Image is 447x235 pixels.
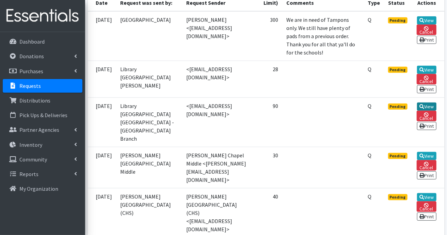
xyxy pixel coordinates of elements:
a: Cancel [417,74,436,84]
a: Inventory [3,138,82,152]
abbr: Quantity [368,152,371,159]
p: Requests [19,82,41,89]
p: My Organization [19,185,58,192]
a: Pick Ups & Deliveries [3,108,82,122]
td: [PERSON_NAME] Chapel Middle <[PERSON_NAME][EMAIL_ADDRESS][DOMAIN_NAME]> [182,147,250,188]
a: Print [417,213,436,221]
a: Community [3,153,82,166]
p: Dashboard [19,38,45,45]
a: View [417,193,436,201]
abbr: Quantity [368,16,371,23]
td: <[EMAIL_ADDRESS][DOMAIN_NAME]> [182,97,250,147]
td: [DATE] [88,61,116,97]
p: Pick Ups & Deliveries [19,112,67,119]
p: Community [19,156,47,163]
abbr: Quantity [368,66,371,73]
a: My Organization [3,182,82,195]
a: Partner Agencies [3,123,82,137]
a: Dashboard [3,35,82,48]
a: Print [417,85,436,93]
td: [DATE] [88,97,116,147]
td: [PERSON_NAME] <[EMAIL_ADDRESS][DOMAIN_NAME]> [182,11,250,61]
p: Donations [19,53,44,60]
td: Library [GEOGRAPHIC_DATA] [GEOGRAPHIC_DATA] - [GEOGRAPHIC_DATA] Branch [116,97,182,147]
a: Reports [3,167,82,181]
a: Cancel [417,160,436,171]
td: [DATE] [88,147,116,188]
td: Library [GEOGRAPHIC_DATA][PERSON_NAME] [116,61,182,97]
a: Print [417,171,436,179]
a: Distributions [3,94,82,107]
p: Inventory [19,141,42,148]
abbr: Quantity [368,193,371,200]
span: Pending [388,17,408,23]
p: Partner Agencies [19,126,59,133]
td: 28 [250,61,282,97]
p: Distributions [19,97,50,104]
a: Requests [3,79,82,93]
a: Purchases [3,64,82,78]
td: 300 [250,11,282,61]
a: Cancel [417,25,436,35]
a: View [417,16,436,25]
td: [DATE] [88,11,116,61]
p: Reports [19,171,38,177]
a: Print [417,36,436,44]
span: Pending [388,194,408,200]
td: 90 [250,97,282,147]
a: Print [417,122,436,130]
td: [GEOGRAPHIC_DATA] [116,11,182,61]
p: Purchases [19,68,43,75]
td: 30 [250,147,282,188]
span: Pending [388,67,408,73]
a: View [417,66,436,74]
span: Pending [388,104,408,110]
a: View [417,103,436,111]
a: Cancel [417,201,436,212]
img: HumanEssentials [3,4,82,27]
span: Pending [388,153,408,159]
a: View [417,152,436,160]
td: [PERSON_NAME][GEOGRAPHIC_DATA] Middle [116,147,182,188]
a: Donations [3,49,82,63]
abbr: Quantity [368,103,371,109]
a: Cancel [417,111,436,121]
td: We are in need of Tampons only. We still have plenty of pads from a previous order. Thank you for... [282,11,364,61]
td: <[EMAIL_ADDRESS][DOMAIN_NAME]> [182,61,250,97]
